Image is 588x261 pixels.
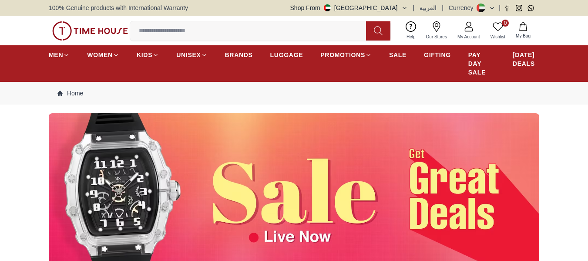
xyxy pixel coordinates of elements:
span: MEN [49,51,63,59]
a: Instagram [516,5,522,11]
a: Whatsapp [528,5,534,11]
a: 0Wishlist [485,20,511,42]
span: Our Stores [423,34,450,40]
a: MEN [49,47,70,63]
span: 100% Genuine products with International Warranty [49,3,188,12]
span: WOMEN [87,51,113,59]
a: Home [57,89,83,98]
span: 0 [502,20,509,27]
a: GIFTING [424,47,451,63]
span: | [442,3,444,12]
span: LUGGAGE [270,51,303,59]
span: PROMOTIONS [320,51,365,59]
img: United Arab Emirates [324,4,331,11]
nav: Breadcrumb [49,82,539,105]
a: BRANDS [225,47,253,63]
span: | [499,3,501,12]
span: Help [403,34,419,40]
a: Our Stores [421,20,452,42]
a: UNISEX [176,47,207,63]
span: My Bag [512,33,534,39]
button: العربية [420,3,437,12]
a: Facebook [504,5,511,11]
a: KIDS [137,47,159,63]
a: SALE [389,47,407,63]
button: Shop From[GEOGRAPHIC_DATA] [290,3,408,12]
span: PAY DAY SALE [468,51,495,77]
span: [DATE] DEALS [513,51,539,68]
span: SALE [389,51,407,59]
span: UNISEX [176,51,201,59]
a: PROMOTIONS [320,47,372,63]
a: LUGGAGE [270,47,303,63]
a: WOMEN [87,47,119,63]
a: PAY DAY SALE [468,47,495,80]
a: Help [401,20,421,42]
a: [DATE] DEALS [513,47,539,71]
span: | [413,3,415,12]
button: My Bag [511,20,536,41]
span: BRANDS [225,51,253,59]
span: Wishlist [487,34,509,40]
span: KIDS [137,51,152,59]
span: GIFTING [424,51,451,59]
span: My Account [454,34,484,40]
img: ... [52,21,128,41]
div: Currency [449,3,477,12]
